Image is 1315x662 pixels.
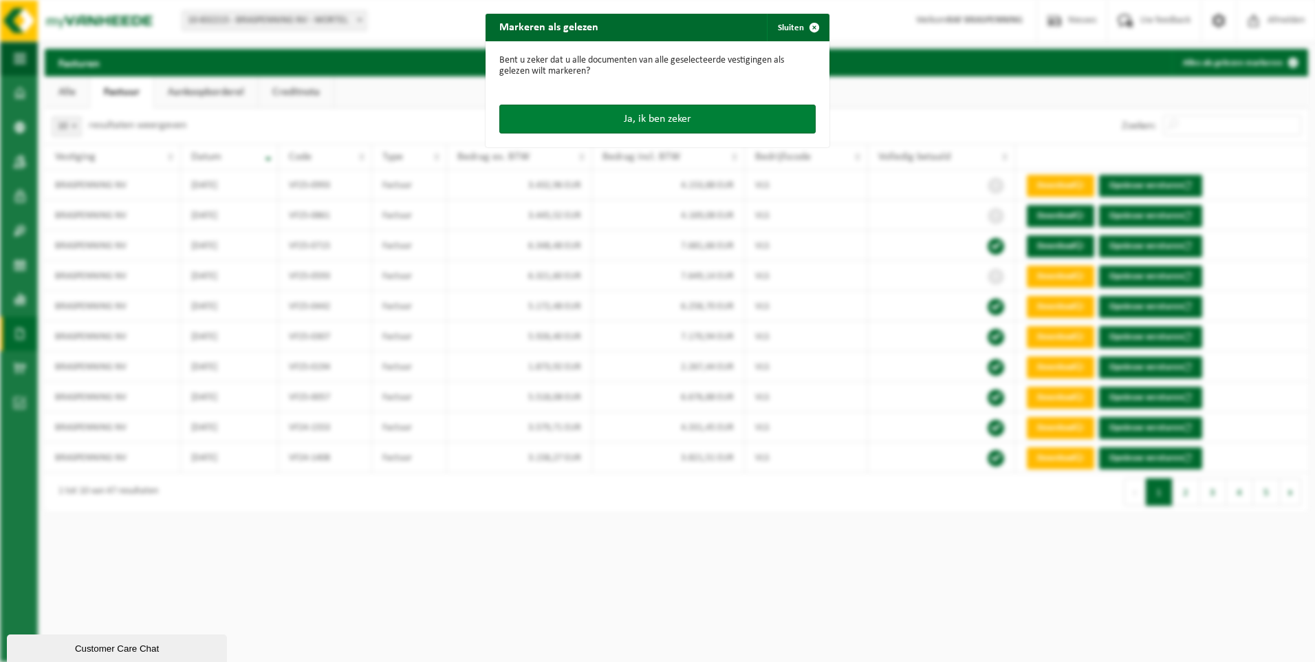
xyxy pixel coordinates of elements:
[499,55,816,77] p: Bent u zeker dat u alle documenten van alle geselecteerde vestigingen als gelezen wilt markeren?
[499,105,816,134] button: Ja, ik ben zeker
[767,14,828,41] button: Sluiten
[7,632,230,662] iframe: chat widget
[486,14,612,40] h2: Markeren als gelezen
